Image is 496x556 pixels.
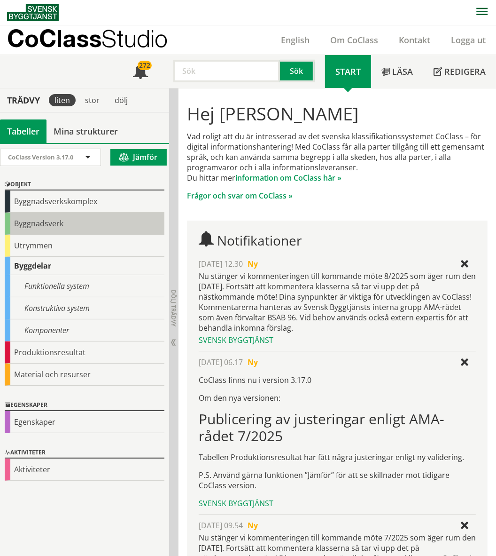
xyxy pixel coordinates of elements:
div: Konstruktiva system [5,297,164,319]
span: Läsa [392,66,413,77]
p: Vad roligt att du är intresserad av det svenska klassifikationssystemet CoClass – för digital inf... [187,131,488,183]
button: Jämför [110,149,167,166]
input: Sök [173,60,280,82]
div: Funktionella system [5,275,164,297]
h1: Hej [PERSON_NAME] [187,103,488,124]
a: Läsa [371,55,423,88]
span: Ny [248,520,258,531]
span: Ny [248,259,258,269]
div: dölj [109,94,133,106]
a: Logga ut [441,34,496,46]
a: Start [325,55,371,88]
div: Svensk Byggtjänst [199,498,476,508]
div: Aktiviteter [5,459,164,481]
div: Svensk Byggtjänst [199,335,476,345]
span: [DATE] 12.30 [199,259,243,269]
div: Byggnadsverkskomplex [5,191,164,213]
span: Ny [248,357,258,367]
div: liten [49,94,76,106]
a: CoClassStudio [7,25,188,55]
h1: Publicering av justeringar enligt AMA-rådet 7/2025 [199,411,476,445]
span: Dölj trädvy [170,290,178,326]
span: [DATE] 09.54 [199,520,243,531]
a: Om CoClass [320,34,388,46]
span: Notifikationer [133,65,148,80]
a: Redigera [423,55,496,88]
div: Objekt [5,179,164,191]
span: Notifikationer [217,231,302,249]
span: Redigera [444,66,486,77]
div: 272 [138,61,152,70]
a: information om CoClass här » [235,173,341,183]
button: Sök [280,60,315,82]
a: Mina strukturer [46,119,125,143]
a: 272 [123,55,158,88]
div: Trädvy [2,95,45,105]
div: Byggdelar [5,257,164,275]
div: Material och resurser [5,364,164,386]
a: English [271,34,320,46]
a: Kontakt [388,34,441,46]
div: Egenskaper [5,400,164,411]
p: CoClass finns nu i version 3.17.0 [199,375,476,385]
div: Utrymmen [5,235,164,257]
span: [DATE] 06.17 [199,357,243,367]
div: Nu stänger vi kommenteringen till kommande möte 8/2025 som äger rum den [DATE]. Fortsätt att komm... [199,271,476,333]
p: P.S. Använd gärna funktionen ”Jämför” för att se skillnader mot tidigare CoClass version. [199,470,476,491]
div: Produktionsresultat [5,342,164,364]
img: Svensk Byggtjänst [7,4,59,21]
span: CoClass Version 3.17.0 [8,153,73,161]
span: Studio [101,24,168,52]
div: stor [79,94,105,106]
div: Komponenter [5,319,164,342]
p: Om den nya versionen: [199,393,476,403]
a: Frågor och svar om CoClass » [187,191,293,201]
p: CoClass [7,33,168,44]
div: Egenskaper [5,411,164,433]
div: Byggnadsverk [5,213,164,235]
p: Tabellen Produktionsresultat har fått några justeringar enligt ny validering. [199,452,476,462]
div: Aktiviteter [5,447,164,459]
span: Start [335,66,361,77]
